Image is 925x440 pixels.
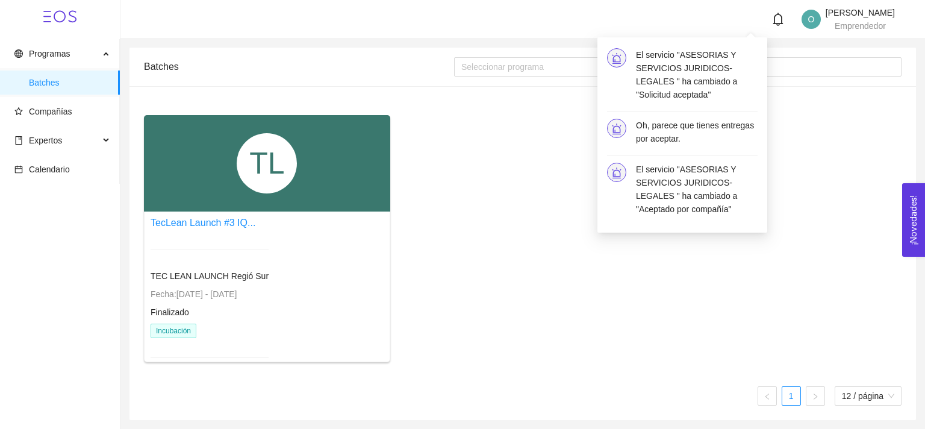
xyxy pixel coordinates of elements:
span: bell [771,13,785,26]
li: Página anterior [758,386,777,406]
span: alert [611,124,622,134]
span: Programas [29,49,70,58]
div: tamaño de página [835,386,902,406]
span: Calendario [29,165,70,174]
button: left [758,386,777,406]
span: book [14,136,23,145]
button: Open Feedback Widget [902,183,925,257]
div: Batches [144,49,454,84]
span: global [14,49,23,58]
input: Buscar [658,60,894,74]
span: alert [611,168,622,178]
span: Incubación [151,324,196,338]
li: 1 [782,386,801,406]
span: Compañías [29,107,72,116]
div: TL [237,133,297,193]
span: Emprendedor [835,21,886,31]
span: alert [611,53,622,64]
li: Página siguiente [806,386,825,406]
span: O [808,10,814,29]
span: Expertos [29,136,62,145]
span: Batches [29,71,110,95]
a: TecLean Launch #3 IQ... [151,218,255,228]
h4: Oh, parece que tienes entregas por aceptar. [636,119,758,145]
span: Finalizado [151,307,189,317]
span: star [14,107,23,116]
span: TEC LEAN LAUNCH Regió Sur [151,271,269,281]
h4: El servicio "ASESORIAS Y SERVICIOS JURIDICOS-LEGALES " ha cambiado a "Solicitud aceptada" [636,48,758,101]
span: 12 / página [842,387,894,405]
span: [PERSON_NAME] [826,8,895,17]
button: right [806,386,825,406]
span: calendar [14,165,23,174]
a: 1 [782,387,800,405]
h4: El servicio "ASESORIAS Y SERVICIOS JURIDICOS-LEGALES " ha cambiado a "Aceptado por compañía" [636,163,758,216]
span: right [812,393,819,400]
span: left [764,393,771,400]
span: Fecha: [DATE] - [DATE] [151,289,237,299]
